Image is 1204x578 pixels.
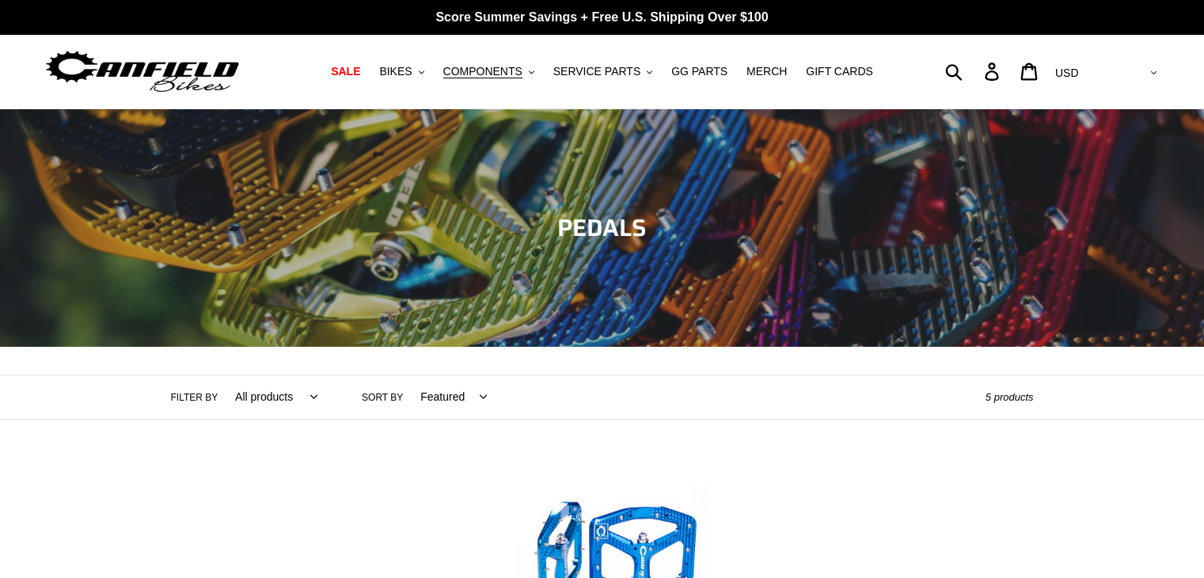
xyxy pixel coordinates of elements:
span: BIKES [379,65,412,78]
button: SERVICE PARTS [545,61,660,82]
span: 5 products [986,391,1034,403]
button: COMPONENTS [435,61,542,82]
label: Sort by [362,390,403,405]
button: BIKES [371,61,431,82]
span: PEDALS [557,209,647,246]
a: SALE [323,61,368,82]
span: GIFT CARDS [806,65,873,78]
img: Canfield Bikes [44,47,241,97]
span: GG PARTS [671,65,727,78]
span: SERVICE PARTS [553,65,640,78]
input: Search [954,54,994,89]
span: MERCH [746,65,787,78]
a: GG PARTS [663,61,735,82]
a: GIFT CARDS [798,61,881,82]
span: COMPONENTS [443,65,522,78]
a: MERCH [739,61,795,82]
label: Filter by [171,390,218,405]
span: SALE [331,65,360,78]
